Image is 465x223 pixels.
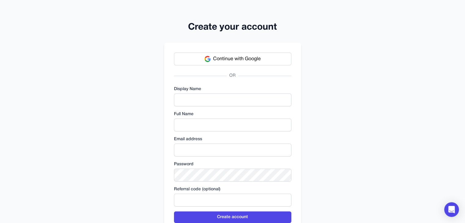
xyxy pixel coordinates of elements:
[174,186,291,192] label: Referral code (optional)
[444,202,459,217] div: Open Intercom Messenger
[174,111,291,117] label: Full Name
[164,22,301,33] h2: Create your account
[174,53,291,65] button: Continue with Google
[174,211,291,223] button: Create account
[174,86,291,92] label: Display Name
[174,136,291,142] label: Email address
[227,73,238,79] span: OR
[174,161,291,167] label: Password
[213,55,261,63] span: Continue with Google
[205,56,211,62] img: Google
